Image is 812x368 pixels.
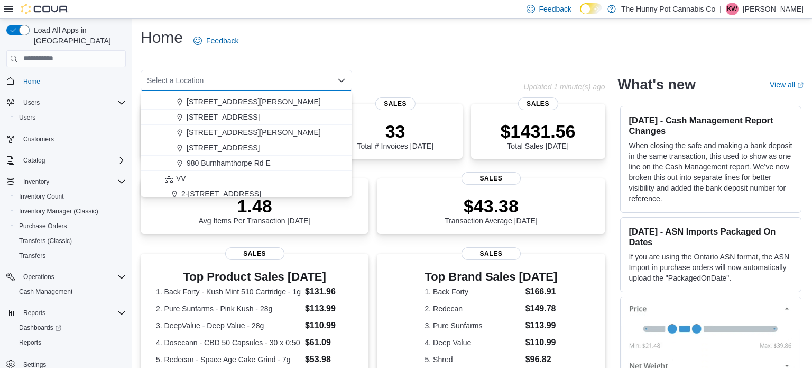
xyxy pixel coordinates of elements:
[357,121,433,142] p: 33
[23,98,40,107] span: Users
[19,75,44,88] a: Home
[425,354,521,365] dt: 5. Shred
[2,95,130,110] button: Users
[19,271,59,283] button: Operations
[19,154,49,167] button: Catalog
[425,337,521,348] dt: 4. Deep Value
[305,285,353,298] dd: $131.96
[15,205,103,218] a: Inventory Manager (Classic)
[19,175,126,188] span: Inventory
[357,121,433,150] div: Total # Invoices [DATE]
[141,27,183,48] h1: Home
[15,285,126,298] span: Cash Management
[19,192,64,201] span: Inventory Count
[156,320,301,331] dt: 3. DeepValue - Deep Value - 28g
[19,154,126,167] span: Catalog
[19,175,53,188] button: Inventory
[525,336,558,349] dd: $110.99
[19,324,61,332] span: Dashboards
[19,75,126,88] span: Home
[156,286,301,297] dt: 1. Back Forty - Kush Mint 510 Cartridge - 1g
[539,4,571,14] span: Feedback
[2,74,130,89] button: Home
[11,234,130,248] button: Transfers (Classic)
[187,81,276,92] span: 1440 [PERSON_NAME] Dr
[21,4,69,14] img: Cova
[305,319,353,332] dd: $110.99
[305,302,353,315] dd: $113.99
[187,127,321,138] span: [STREET_ADDRESS][PERSON_NAME]
[23,177,49,186] span: Inventory
[187,112,260,122] span: [STREET_ADDRESS]
[176,173,186,184] span: VV
[629,226,792,247] h3: [DATE] - ASN Imports Packaged On Dates
[15,205,126,218] span: Inventory Manager (Classic)
[629,140,792,204] p: When closing the safe and making a bank deposit in the same transaction, this used to show as one...
[305,336,353,349] dd: $61.09
[30,25,126,46] span: Load All Apps in [GEOGRAPHIC_DATA]
[11,320,130,335] a: Dashboards
[141,110,352,125] button: [STREET_ADDRESS]
[629,115,792,136] h3: [DATE] - Cash Management Report Changes
[2,131,130,147] button: Customers
[425,303,521,314] dt: 2. Redecan
[19,271,126,283] span: Operations
[15,321,66,334] a: Dashboards
[187,142,260,153] span: [STREET_ADDRESS]
[743,3,804,15] p: [PERSON_NAME]
[156,337,301,348] dt: 4. Dosecann - CBD 50 Capsules - 30 x 0:50
[187,158,271,168] span: 980 Burnhamthorpe Rd E
[15,220,126,232] span: Purchase Orders
[15,249,50,262] a: Transfers
[15,321,126,334] span: Dashboards
[618,76,696,93] h2: What's new
[770,80,804,89] a: View allExternal link
[425,286,521,297] dt: 1. Back Forty
[525,319,558,332] dd: $113.99
[156,354,301,365] dt: 5. Redecan - Space Age Cake Grind - 7g
[523,83,605,91] p: Updated 1 minute(s) ago
[19,237,72,245] span: Transfers (Classic)
[11,219,130,234] button: Purchase Orders
[719,3,722,15] p: |
[19,252,45,260] span: Transfers
[15,235,126,247] span: Transfers (Classic)
[19,133,58,146] a: Customers
[19,132,126,146] span: Customers
[23,309,45,317] span: Reports
[19,96,44,109] button: Users
[141,94,352,110] button: [STREET_ADDRESS][PERSON_NAME]
[181,189,261,199] span: 2-[STREET_ADDRESS]
[462,247,521,260] span: Sales
[2,270,130,284] button: Operations
[11,110,130,125] button: Users
[621,3,715,15] p: The Hunny Pot Cannabis Co
[305,353,353,366] dd: $53.98
[727,3,737,15] span: KW
[141,186,352,202] button: 2-[STREET_ADDRESS]
[141,125,352,140] button: [STREET_ADDRESS][PERSON_NAME]
[425,271,558,283] h3: Top Brand Sales [DATE]
[187,96,321,107] span: [STREET_ADDRESS][PERSON_NAME]
[15,285,77,298] a: Cash Management
[15,336,126,349] span: Reports
[23,156,45,165] span: Catalog
[11,204,130,219] button: Inventory Manager (Classic)
[189,30,243,51] a: Feedback
[19,222,67,230] span: Purchase Orders
[11,248,130,263] button: Transfers
[629,252,792,283] p: If you are using the Ontario ASN format, the ASN Import in purchase orders will now automatically...
[15,190,126,203] span: Inventory Count
[23,77,40,86] span: Home
[15,220,71,232] a: Purchase Orders
[15,235,76,247] a: Transfers (Classic)
[15,111,126,124] span: Users
[23,273,54,281] span: Operations
[199,195,311,225] div: Avg Items Per Transaction [DATE]
[225,247,284,260] span: Sales
[19,113,35,122] span: Users
[580,3,602,14] input: Dark Mode
[375,97,416,110] span: Sales
[445,195,538,217] p: $43.38
[11,189,130,204] button: Inventory Count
